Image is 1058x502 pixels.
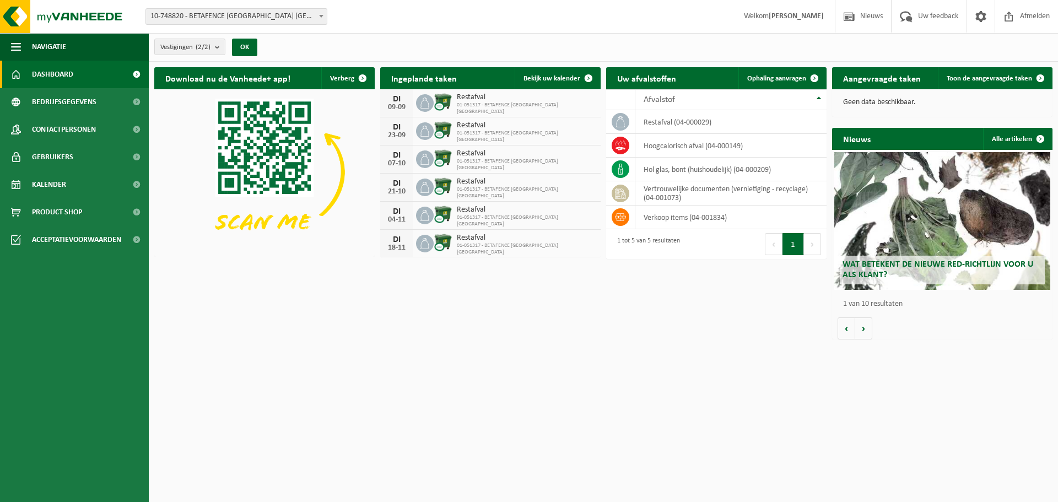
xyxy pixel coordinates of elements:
span: Restafval [457,234,595,242]
span: 01-051317 - BETAFENCE [GEOGRAPHIC_DATA] [GEOGRAPHIC_DATA] [457,186,595,199]
span: Bedrijfsgegevens [32,88,96,116]
div: 18-11 [386,244,408,252]
span: Contactpersonen [32,116,96,143]
div: 21-10 [386,188,408,196]
div: 09-09 [386,104,408,111]
button: Next [804,233,821,255]
td: hoogcalorisch afval (04-000149) [635,134,827,158]
div: DI [386,95,408,104]
h2: Aangevraagde taken [832,67,932,89]
span: Wat betekent de nieuwe RED-richtlijn voor u als klant? [843,260,1033,279]
span: 01-051317 - BETAFENCE [GEOGRAPHIC_DATA] [GEOGRAPHIC_DATA] [457,242,595,256]
span: Restafval [457,177,595,186]
img: Download de VHEPlus App [154,89,375,255]
div: DI [386,151,408,160]
div: DI [386,179,408,188]
div: 07-10 [386,160,408,168]
span: Kalender [32,171,66,198]
span: Product Shop [32,198,82,226]
div: 04-11 [386,216,408,224]
span: Acceptatievoorwaarden [32,226,121,253]
a: Bekijk uw kalender [515,67,600,89]
span: 01-051317 - BETAFENCE [GEOGRAPHIC_DATA] [GEOGRAPHIC_DATA] [457,158,595,171]
span: Restafval [457,93,595,102]
span: Afvalstof [644,95,675,104]
span: Navigatie [32,33,66,61]
span: Bekijk uw kalender [523,75,580,82]
div: DI [386,207,408,216]
span: Restafval [457,149,595,158]
count: (2/2) [196,44,210,51]
button: Volgende [855,317,872,339]
button: Verberg [321,67,374,89]
span: 10-748820 - BETAFENCE BELGIUM NV - ZWEVEGEM [145,8,327,25]
span: Restafval [457,121,595,130]
div: DI [386,123,408,132]
td: vertrouwelijke documenten (vernietiging - recyclage) (04-001073) [635,181,827,206]
img: WB-1100-CU [434,177,452,196]
strong: [PERSON_NAME] [769,12,824,20]
p: 1 van 10 resultaten [843,300,1047,308]
button: Previous [765,233,782,255]
span: 01-051317 - BETAFENCE [GEOGRAPHIC_DATA] [GEOGRAPHIC_DATA] [457,214,595,228]
span: 10-748820 - BETAFENCE BELGIUM NV - ZWEVEGEM [146,9,327,24]
img: WB-1100-CU [434,149,452,168]
h2: Uw afvalstoffen [606,67,687,89]
img: WB-1100-CU [434,93,452,111]
div: 1 tot 5 van 5 resultaten [612,232,680,256]
a: Alle artikelen [983,128,1051,150]
div: 23-09 [386,132,408,139]
span: Dashboard [32,61,73,88]
span: Gebruikers [32,143,73,171]
button: Vorige [838,317,855,339]
img: WB-1100-CU [434,205,452,224]
img: WB-1100-CU [434,233,452,252]
div: DI [386,235,408,244]
img: WB-1100-CU [434,121,452,139]
h2: Ingeplande taken [380,67,468,89]
button: 1 [782,233,804,255]
span: Verberg [330,75,354,82]
button: OK [232,39,257,56]
button: Vestigingen(2/2) [154,39,225,55]
span: Restafval [457,206,595,214]
span: 01-051317 - BETAFENCE [GEOGRAPHIC_DATA] [GEOGRAPHIC_DATA] [457,102,595,115]
a: Ophaling aanvragen [738,67,825,89]
span: Vestigingen [160,39,210,56]
span: Ophaling aanvragen [747,75,806,82]
a: Wat betekent de nieuwe RED-richtlijn voor u als klant? [834,152,1050,290]
span: 01-051317 - BETAFENCE [GEOGRAPHIC_DATA] [GEOGRAPHIC_DATA] [457,130,595,143]
a: Toon de aangevraagde taken [938,67,1051,89]
td: restafval (04-000029) [635,110,827,134]
h2: Nieuws [832,128,882,149]
td: verkoop items (04-001834) [635,206,827,229]
span: Toon de aangevraagde taken [947,75,1032,82]
h2: Download nu de Vanheede+ app! [154,67,301,89]
p: Geen data beschikbaar. [843,99,1041,106]
td: hol glas, bont (huishoudelijk) (04-000209) [635,158,827,181]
